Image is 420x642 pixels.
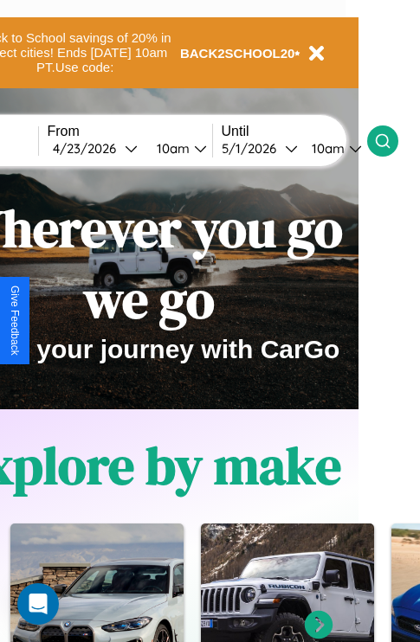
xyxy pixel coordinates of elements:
div: 5 / 1 / 2026 [222,140,285,157]
div: Open Intercom Messenger [17,583,59,625]
div: 4 / 23 / 2026 [53,140,125,157]
b: BACK2SCHOOL20 [180,46,295,61]
button: 10am [143,139,212,157]
label: From [48,124,212,139]
button: 10am [298,139,367,157]
button: 4/23/2026 [48,139,143,157]
label: Until [222,124,367,139]
div: 10am [148,140,194,157]
div: 10am [303,140,349,157]
div: Give Feedback [9,286,21,356]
